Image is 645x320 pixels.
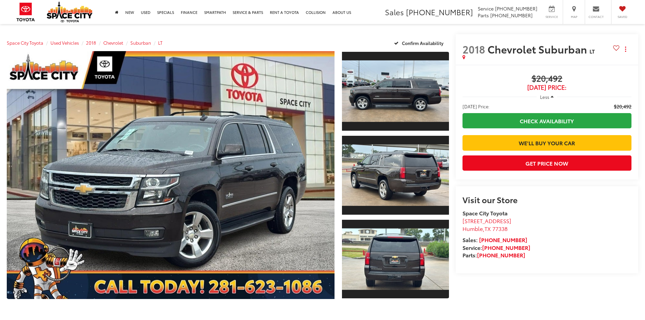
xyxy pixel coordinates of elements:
img: Space City Toyota [47,1,92,22]
a: [PHONE_NUMBER] [477,251,525,259]
a: Expand Photo 1 [342,51,449,131]
span: $20,492 [463,74,631,84]
button: Get Price Now [463,155,631,171]
span: Less [540,94,549,100]
a: Space City Toyota [7,40,43,46]
img: 2018 Chevrolet Suburban LT [341,228,450,290]
span: Sales: [463,236,478,243]
img: 2018 Chevrolet Suburban LT [3,50,338,300]
span: Humble [463,225,483,232]
a: Expand Photo 0 [7,51,335,299]
img: 2018 Chevrolet Suburban LT [341,61,450,122]
button: Confirm Availability [390,37,449,49]
a: Expand Photo 2 [342,135,449,215]
a: [PHONE_NUMBER] [479,236,527,243]
a: [STREET_ADDRESS] Humble,TX 77338 [463,217,511,232]
span: [PHONE_NUMBER] [495,5,537,12]
a: Used Vehicles [50,40,79,46]
span: [DATE] Price: [463,103,490,110]
h2: Visit our Store [463,195,631,204]
img: 2018 Chevrolet Suburban LT [341,145,450,206]
a: LT [158,40,163,46]
a: Expand Photo 3 [342,219,449,299]
span: dropdown dots [625,46,626,52]
span: Chevrolet Suburban [488,42,589,56]
a: 2018 [86,40,96,46]
button: Less [537,91,557,103]
span: 2018 [463,42,485,56]
span: Parts [478,12,489,19]
span: , [463,225,508,232]
span: Service [478,5,494,12]
span: [PHONE_NUMBER] [490,12,533,19]
span: [PHONE_NUMBER] [406,6,473,17]
a: [PHONE_NUMBER] [482,243,530,251]
span: LT [589,47,595,55]
span: Confirm Availability [402,40,444,46]
span: TX [485,225,491,232]
a: Suburban [130,40,151,46]
span: 77338 [492,225,508,232]
span: Map [566,15,581,19]
span: [DATE] Price: [463,84,631,91]
span: Service [544,15,559,19]
strong: Parts: [463,251,525,259]
button: Actions [620,43,631,55]
a: We'll Buy Your Car [463,135,631,150]
span: $20,492 [614,103,631,110]
span: Saved [615,15,630,19]
span: [STREET_ADDRESS] [463,217,511,225]
strong: Service: [463,243,530,251]
span: Contact [588,15,604,19]
a: Check Availability [463,113,631,128]
strong: Space City Toyota [463,209,508,217]
span: Sales [385,6,404,17]
a: Chevrolet [103,40,123,46]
